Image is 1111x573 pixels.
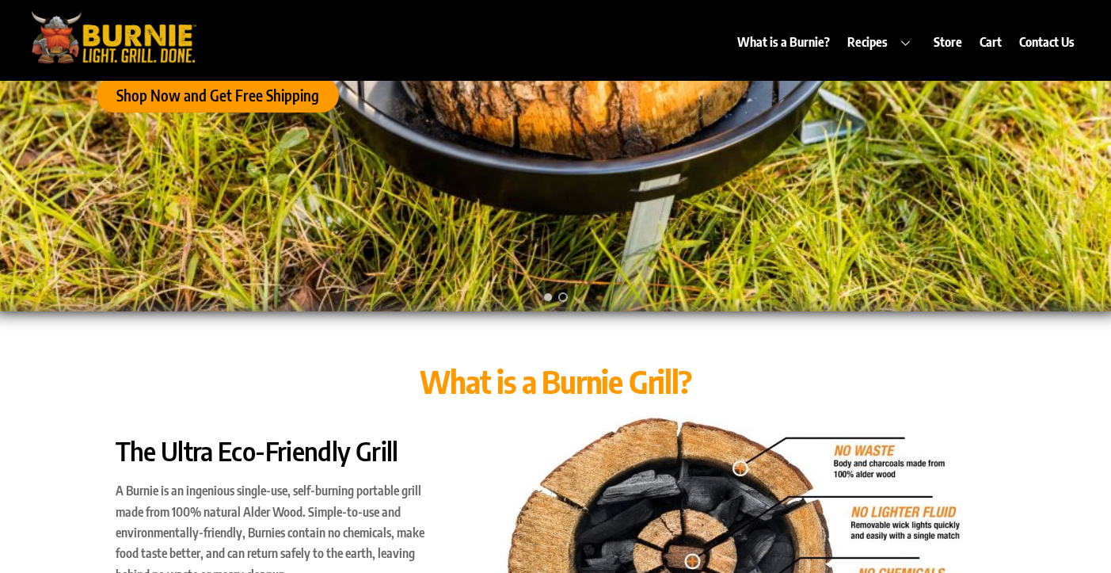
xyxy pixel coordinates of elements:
[840,24,924,60] a: Recipes
[116,435,447,468] h2: The Ultra Eco-Friendly Grill
[730,24,838,60] a: What is a Burnie?
[97,78,339,113] a: Shop Now and Get Free Shipping
[420,361,691,401] span: What is a Burnie Grill?
[22,8,204,67] img: burniegrill.com-logo-high-res-2020110_500px
[22,45,204,72] a: Burnie Grill
[1012,24,1082,60] a: Contact Us
[972,24,1010,60] a: Cart
[926,24,969,60] a: Store
[116,87,318,104] span: Shop Now and Get Free Shipping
